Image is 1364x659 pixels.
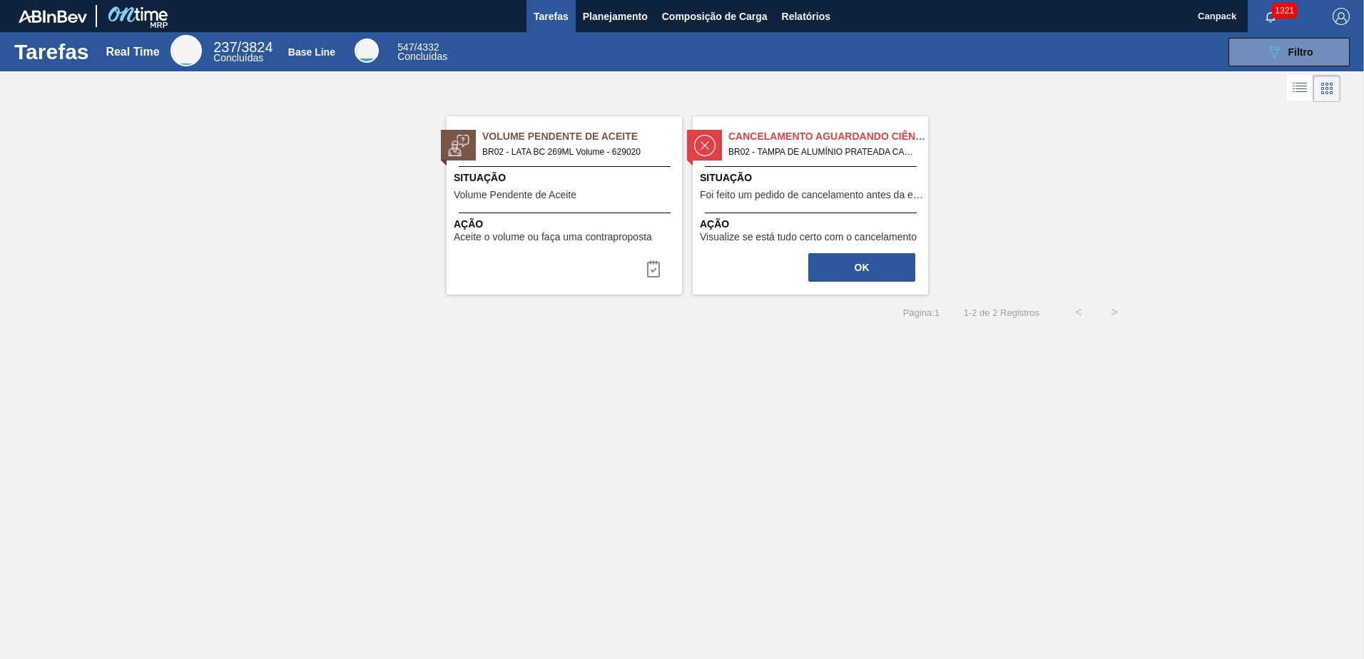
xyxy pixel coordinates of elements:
[355,39,379,63] div: Base Line
[636,255,671,283] button: icon-task-complete
[454,170,678,185] span: Situação
[213,39,237,55] span: 237
[482,129,682,144] span: Volume Pendente de Aceite
[1061,295,1096,330] button: <
[583,8,648,25] span: Planejamento
[728,144,917,160] span: BR02 - TAMPA DE ALUMÍNIO PRATEADA CANPACK CDL Pedido - 2035717
[662,8,768,25] span: Composição de Carga
[454,232,652,242] span: Aceite o volume ou faça uma contraproposta
[482,144,671,160] span: BR02 - LATA BC 269ML Volume - 629020
[700,232,917,242] span: Visualize se está tudo certo com o cancelamento
[903,307,940,318] span: Página : 1
[397,41,414,53] span: 547
[694,135,716,156] img: status
[397,41,439,53] span: / 4332
[106,46,159,58] div: Real Time
[700,217,925,232] span: Ação
[807,252,917,283] div: Completar tarefa: 30342015
[1272,3,1297,19] span: 1321
[19,10,87,23] img: TNhmsLtSVTkK8tSr43FrP2fwEKptu5GPRR3wAAAABJRU5ErkJggg==
[645,260,662,277] img: icon-task-complete
[808,253,915,282] button: OK
[1288,46,1313,58] span: Filtro
[1096,295,1132,330] button: >
[782,8,830,25] span: Relatórios
[14,44,89,60] h1: Tarefas
[397,43,447,61] div: Base Line
[700,190,925,200] span: Foi feito um pedido de cancelamento antes da etapa de aguardando faturamento
[1248,6,1293,26] button: Notificações
[170,35,202,66] div: Real Time
[454,190,576,200] span: Volume Pendente de Aceite
[1313,75,1340,102] div: Visão em Cards
[961,307,1039,318] span: 1 - 2 de 2 Registros
[213,41,273,63] div: Real Time
[636,255,671,283] div: Completar tarefa: 30344593
[454,217,678,232] span: Ação
[1287,75,1313,102] div: Visão em Lista
[1333,8,1350,25] img: Logout
[534,8,569,25] span: Tarefas
[213,39,273,55] span: / 3824
[448,135,469,156] img: status
[1228,38,1350,66] button: Filtro
[397,51,447,62] span: Concluídas
[728,129,928,144] span: Cancelamento aguardando ciência
[213,52,263,63] span: Concluídas
[700,170,925,185] span: Situação
[288,46,335,58] div: Base Line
